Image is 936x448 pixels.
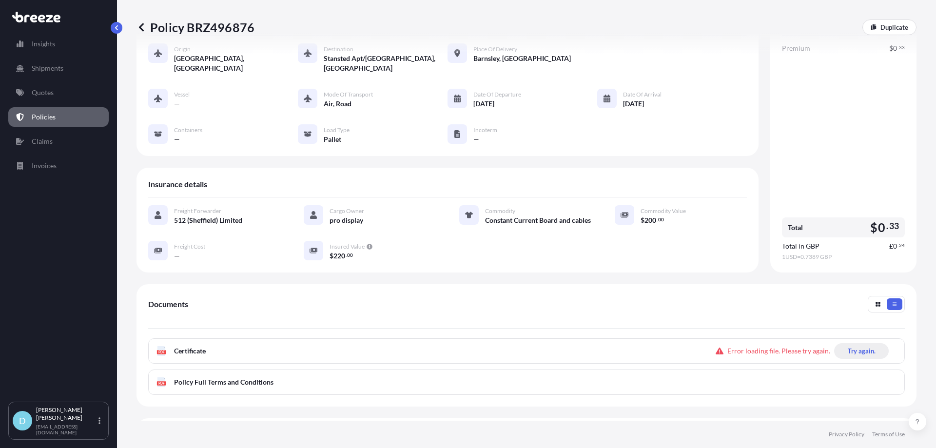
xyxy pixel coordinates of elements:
[330,207,364,215] span: Cargo Owner
[8,156,109,175] a: Invoices
[19,416,26,426] span: D
[324,126,350,134] span: Load Type
[32,39,55,49] p: Insights
[32,112,56,122] p: Policies
[880,22,908,32] p: Duplicate
[657,218,658,221] span: .
[889,243,893,250] span: £
[862,19,916,35] a: Duplicate
[324,91,373,98] span: Mode of Transport
[782,241,819,251] span: Total in GBP
[899,244,905,247] span: 24
[32,161,57,171] p: Invoices
[878,221,885,234] span: 0
[174,243,205,251] span: Freight Cost
[829,430,864,438] a: Privacy Policy
[623,99,644,109] span: [DATE]
[347,253,353,257] span: 00
[324,135,341,144] span: Pallet
[148,370,905,395] a: PDFPolicy Full Terms and Conditions
[886,223,888,229] span: .
[473,126,497,134] span: Incoterm
[893,243,897,250] span: 0
[174,91,190,98] span: Vessel
[32,63,63,73] p: Shipments
[174,135,180,144] span: —
[8,83,109,102] a: Quotes
[136,19,254,35] p: Policy BRZ496876
[8,132,109,151] a: Claims
[485,207,515,215] span: Commodity
[148,299,188,309] span: Documents
[889,223,899,229] span: 33
[897,244,898,247] span: .
[834,343,889,359] button: Try again.
[324,54,448,73] span: Stansted Apt/[GEOGRAPHIC_DATA], [GEOGRAPHIC_DATA]
[644,217,656,224] span: 200
[174,377,273,387] span: Policy Full Terms and Conditions
[727,346,830,356] span: Error loading file. Please try again.
[36,406,97,422] p: [PERSON_NAME] [PERSON_NAME]
[158,351,165,354] text: PDF
[8,34,109,54] a: Insights
[473,91,521,98] span: Date of Departure
[473,135,479,144] span: —
[36,424,97,435] p: [EMAIL_ADDRESS][DOMAIN_NAME]
[872,430,905,438] a: Terms of Use
[330,243,365,251] span: Insured Value
[174,215,242,225] span: 512 (Sheffield) Limited
[782,253,905,261] span: 1 USD = 0.7389 GBP
[330,215,363,225] span: pro display
[174,251,180,261] span: —
[473,54,571,63] span: Barnsley, [GEOGRAPHIC_DATA]
[32,88,54,97] p: Quotes
[623,91,662,98] span: Date of Arrival
[641,207,686,215] span: Commodity Value
[174,126,202,134] span: Containers
[148,179,207,189] span: Insurance details
[158,382,165,385] text: PDF
[870,221,877,234] span: $
[174,99,180,109] span: —
[346,253,347,257] span: .
[8,58,109,78] a: Shipments
[658,218,664,221] span: 00
[174,207,221,215] span: Freight Forwarder
[330,253,333,259] span: $
[174,346,206,356] span: Certificate
[32,136,53,146] p: Claims
[485,215,591,225] span: Constant Current Board and cables
[174,54,298,73] span: [GEOGRAPHIC_DATA], [GEOGRAPHIC_DATA]
[848,346,876,356] p: Try again.
[8,107,109,127] a: Policies
[324,99,351,109] span: Air, Road
[473,99,494,109] span: [DATE]
[333,253,345,259] span: 220
[641,217,644,224] span: $
[788,223,803,233] span: Total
